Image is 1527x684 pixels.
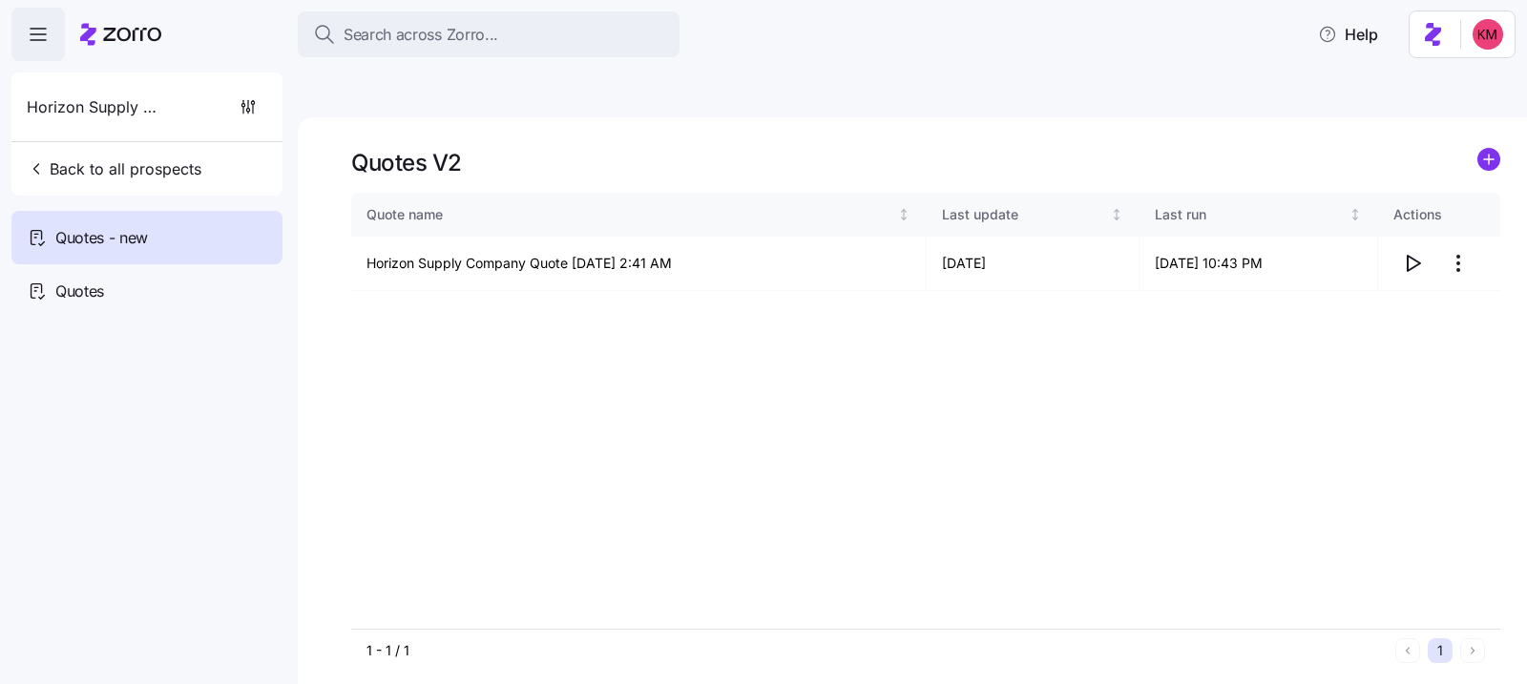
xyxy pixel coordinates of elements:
[27,95,164,119] span: Horizon Supply Company
[351,193,927,237] th: Quote nameNot sorted
[366,641,1388,660] div: 1 - 1 / 1
[927,237,1140,291] td: [DATE]
[11,264,282,318] a: Quotes
[1110,208,1123,221] div: Not sorted
[19,150,209,188] button: Back to all prospects
[1460,638,1485,663] button: Next page
[1303,15,1393,53] button: Help
[351,148,462,177] h1: Quotes V2
[1140,237,1378,291] td: [DATE] 10:43 PM
[1318,23,1378,46] span: Help
[1393,204,1485,225] div: Actions
[1155,204,1345,225] div: Last run
[1477,148,1500,171] svg: add icon
[1395,638,1420,663] button: Previous page
[298,11,680,57] button: Search across Zorro...
[1140,193,1378,237] th: Last runNot sorted
[897,208,910,221] div: Not sorted
[1477,148,1500,177] a: add icon
[1349,208,1362,221] div: Not sorted
[942,204,1107,225] div: Last update
[11,211,282,264] a: Quotes - new
[927,193,1140,237] th: Last updateNot sorted
[1428,638,1453,663] button: 1
[55,226,148,250] span: Quotes - new
[27,157,201,180] span: Back to all prospects
[351,237,927,291] td: Horizon Supply Company Quote [DATE] 2:41 AM
[366,204,894,225] div: Quote name
[55,280,104,303] span: Quotes
[344,23,498,47] span: Search across Zorro...
[1473,19,1503,50] img: 8fbd33f679504da1795a6676107ffb9e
